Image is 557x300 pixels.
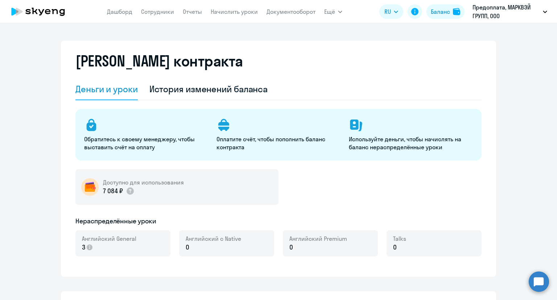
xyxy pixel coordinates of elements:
h2: [PERSON_NAME] контракта [75,52,243,70]
span: 0 [393,243,397,252]
img: wallet-circle.png [81,178,99,196]
div: История изменений баланса [149,83,268,95]
span: Talks [393,235,406,243]
a: Документооборот [267,8,315,15]
span: RU [384,7,391,16]
p: Обратитесь к своему менеджеру, чтобы выставить счёт на оплату [84,135,208,151]
p: 7 084 ₽ [103,186,135,196]
p: Предоплата, МАРКВЭЙ ГРУПП, ООО [473,3,540,20]
div: Баланс [431,7,450,16]
span: Английский General [82,235,136,243]
span: Английский Premium [289,235,347,243]
span: Ещё [324,7,335,16]
a: Начислить уроки [211,8,258,15]
button: Предоплата, МАРКВЭЙ ГРУПП, ООО [469,3,551,20]
p: Используйте деньги, чтобы начислять на баланс нераспределённые уроки [349,135,473,151]
span: 0 [289,243,293,252]
span: 0 [186,243,189,252]
button: Балансbalance [426,4,465,19]
a: Дашборд [107,8,132,15]
h5: Доступно для использования [103,178,184,186]
a: Отчеты [183,8,202,15]
img: balance [453,8,460,15]
a: Сотрудники [141,8,174,15]
button: Ещё [324,4,342,19]
button: RU [379,4,403,19]
span: 3 [82,243,85,252]
div: Деньги и уроки [75,83,138,95]
p: Оплатите счёт, чтобы пополнить баланс контракта [216,135,340,151]
h5: Нераспределённые уроки [75,216,156,226]
span: Английский с Native [186,235,241,243]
